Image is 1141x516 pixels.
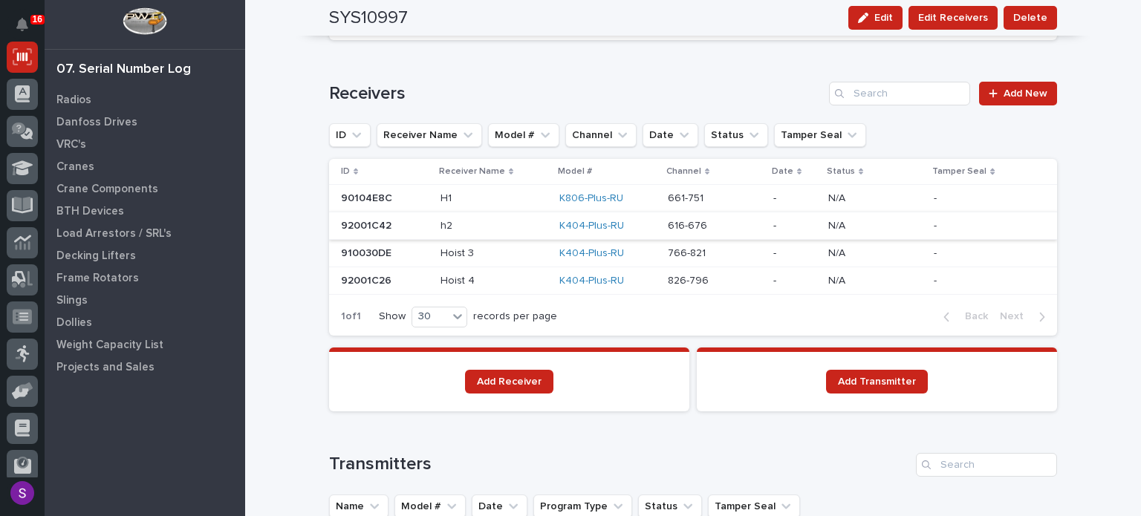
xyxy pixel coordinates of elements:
p: - [934,217,940,232]
p: Tamper Seal [932,163,986,180]
a: K404-Plus-RU [559,220,624,232]
p: 92001C42 [341,217,394,232]
p: h2 [441,217,455,232]
a: Cranes [45,155,245,177]
span: Back [956,310,988,323]
input: Search [829,82,970,105]
a: K806-Plus-RU [559,192,623,205]
span: Delete [1013,9,1047,27]
div: 30 [412,309,448,324]
p: Projects and Sales [56,361,155,374]
h1: Receivers [329,83,823,105]
a: Radios [45,88,245,111]
p: Danfoss Drives [56,116,137,129]
a: Load Arrestors / SRL's [45,222,245,244]
p: - [773,275,816,287]
p: Frame Rotators [56,272,139,285]
p: Load Arrestors / SRL's [56,227,172,241]
p: Status [827,163,855,180]
a: Danfoss Drives [45,111,245,133]
button: Date [643,123,698,147]
a: Weight Capacity List [45,333,245,356]
p: BTH Devices [56,205,124,218]
p: 910030DE [341,244,394,260]
button: Next [994,310,1057,323]
p: Show [379,310,406,323]
a: Add New [979,82,1057,105]
a: VRC's [45,133,245,155]
p: Model # [558,163,592,180]
tr: 92001C2692001C26 Hoist 4Hoist 4 K404-Plus-RU 826-796826-796 -N/AN/A -- [329,267,1057,295]
a: Projects and Sales [45,356,245,378]
button: Status [704,123,768,147]
p: H1 [441,189,455,205]
a: Crane Components [45,177,245,200]
p: Cranes [56,160,94,174]
p: Date [772,163,793,180]
p: N/A [828,217,848,232]
p: - [773,247,816,260]
span: Edit [874,11,893,25]
a: K404-Plus-RU [559,247,624,260]
p: Weight Capacity List [56,339,163,352]
tr: 910030DE910030DE Hoist 3Hoist 3 K404-Plus-RU 766-821766-821 -N/AN/A -- [329,240,1057,267]
button: Model # [488,123,559,147]
a: Add Receiver [465,370,553,393]
a: Dollies [45,311,245,333]
p: Slings [56,294,88,307]
div: Notifications16 [19,18,38,42]
p: 616-676 [668,217,710,232]
a: Frame Rotators [45,267,245,289]
button: Receiver Name [377,123,482,147]
p: N/A [828,244,848,260]
span: Add Receiver [477,376,542,387]
p: 766-821 [668,244,709,260]
a: Slings [45,289,245,311]
button: Channel [565,123,637,147]
span: Add New [1004,88,1047,99]
p: N/A [828,189,848,205]
p: 826-796 [668,272,712,287]
p: ID [341,163,350,180]
button: Tamper Seal [774,123,866,147]
h1: Transmitters [329,454,910,475]
p: 16 [33,14,42,25]
p: N/A [828,272,848,287]
input: Search [916,453,1057,477]
tr: 90104E8C90104E8C H1H1 K806-Plus-RU 661-751661-751 -N/AN/A -- [329,185,1057,212]
button: Back [932,310,994,323]
button: ID [329,123,371,147]
span: Add Transmitter [838,376,916,387]
h2: SYS10997 [329,7,408,29]
button: Edit [848,6,903,30]
span: Edit Receivers [918,9,988,27]
p: - [773,192,816,205]
a: K404-Plus-RU [559,275,624,287]
p: - [934,244,940,260]
p: - [934,272,940,287]
p: - [773,220,816,232]
a: Add Transmitter [826,370,928,393]
p: 1 of 1 [329,298,373,335]
p: 661-751 [668,189,706,205]
p: 90104E8C [341,189,395,205]
p: VRC's [56,138,86,151]
div: 07. Serial Number Log [56,62,191,78]
p: Hoist 4 [441,272,478,287]
p: - [934,189,940,205]
tr: 92001C4292001C42 h2h2 K404-Plus-RU 616-676616-676 -N/AN/A -- [329,212,1057,240]
p: Hoist 3 [441,244,477,260]
p: records per page [473,310,557,323]
button: Notifications [7,9,38,40]
button: Edit Receivers [908,6,998,30]
p: Dollies [56,316,92,330]
a: BTH Devices [45,200,245,222]
p: Channel [666,163,701,180]
span: Next [1000,310,1033,323]
p: Decking Lifters [56,249,136,263]
p: Crane Components [56,183,158,196]
button: users-avatar [7,477,38,509]
a: Decking Lifters [45,244,245,267]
